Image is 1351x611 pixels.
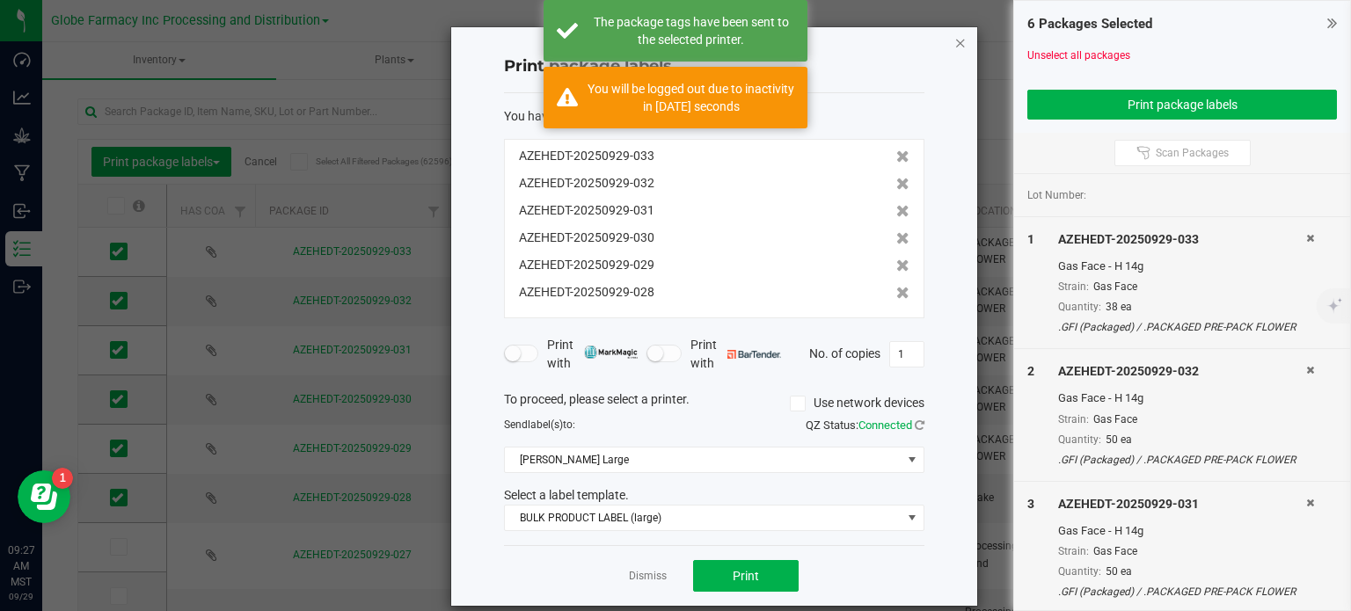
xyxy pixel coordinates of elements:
div: You will be logged out due to inactivity in 1051 seconds [588,80,794,115]
button: Print package labels [1027,90,1337,120]
span: Strain: [1058,280,1089,293]
span: AZEHEDT-20250929-033 [519,147,654,165]
img: mark_magic_cybra.png [584,346,638,359]
span: No. of copies [809,346,880,360]
div: .GFI (Packaged) / .PACKAGED PRE-PACK FLOWER [1058,452,1306,468]
span: Gas Face [1093,413,1137,426]
span: Gas Face [1093,280,1137,293]
div: .GFI (Packaged) / .PACKAGED PRE-PACK FLOWER [1058,319,1306,335]
span: Lot Number: [1027,187,1086,203]
iframe: Resource center [18,470,70,523]
span: Quantity: [1058,433,1101,446]
div: Gas Face - H 14g [1058,522,1306,540]
span: Strain: [1058,545,1089,557]
iframe: Resource center unread badge [52,468,73,489]
span: Strain: [1058,413,1089,426]
div: AZEHEDT-20250929-033 [1058,230,1306,249]
a: Dismiss [629,569,667,584]
span: 2 [1027,364,1034,378]
span: Gas Face [1093,545,1137,557]
span: Print with [690,336,781,373]
span: QZ Status: [806,418,924,432]
span: AZEHEDT-20250929-029 [519,256,654,274]
div: To proceed, please select a printer. [491,390,938,417]
label: Use network devices [790,394,924,412]
span: AZEHEDT-20250929-028 [519,283,654,302]
div: Gas Face - H 14g [1058,389,1306,407]
div: AZEHEDT-20250929-031 [1058,495,1306,513]
span: 1 [1027,232,1034,246]
img: bartender.png [727,350,781,359]
span: 3 [1027,497,1034,511]
span: 50 ea [1106,433,1132,446]
span: [PERSON_NAME] Large [505,447,902,472]
button: Print [693,560,799,592]
span: Print [733,569,759,583]
span: BULK PRODUCT LABEL (large) [505,506,902,530]
span: label(s) [528,418,563,431]
div: Gas Face - H 14g [1058,258,1306,275]
div: .GFI (Packaged) / .PACKAGED PRE-PACK FLOWER [1058,584,1306,600]
div: The package tags have been sent to the selected printer. [588,13,794,48]
a: Unselect all packages [1027,49,1130,62]
span: 38 ea [1106,301,1132,313]
span: AZEHEDT-20250929-030 [519,229,654,247]
div: Select a label template. [491,486,938,505]
div: AZEHEDT-20250929-032 [1058,362,1306,381]
div: : [504,107,924,126]
span: Print with [547,336,638,373]
span: Send to: [504,418,575,431]
h4: Print package labels [504,55,924,78]
span: Scan Packages [1156,146,1229,160]
span: Quantity: [1058,301,1101,313]
span: AZEHEDT-20250929-031 [519,201,654,220]
span: Quantity: [1058,565,1101,578]
span: AZEHEDT-20250929-032 [519,174,654,193]
span: 50 ea [1106,565,1132,578]
span: Connected [858,418,912,432]
span: You have selected 6 package labels to print [504,109,737,123]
